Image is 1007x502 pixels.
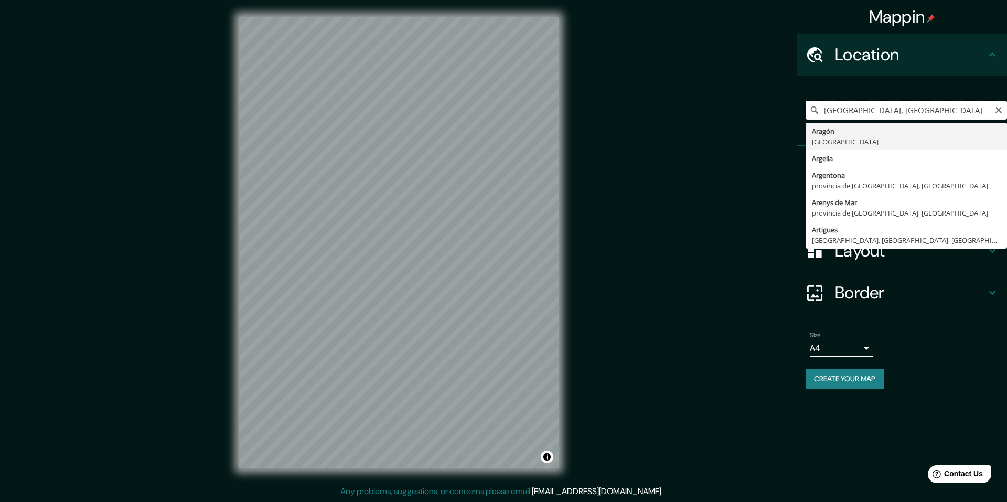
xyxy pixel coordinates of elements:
label: Size [810,331,821,340]
div: Aragón [812,126,1001,136]
input: Pick your city or area [806,101,1007,120]
iframe: Help widget launcher [914,461,995,490]
div: . [663,485,665,498]
div: Artigues [812,225,1001,235]
div: A4 [810,340,873,357]
div: Style [797,188,1007,230]
div: Argelia [812,153,1001,164]
div: Layout [797,230,1007,272]
a: [EMAIL_ADDRESS][DOMAIN_NAME] [532,486,661,497]
div: provincia de [GEOGRAPHIC_DATA], [GEOGRAPHIC_DATA] [812,180,1001,191]
div: provincia de [GEOGRAPHIC_DATA], [GEOGRAPHIC_DATA] [812,208,1001,218]
h4: Mappin [869,6,936,27]
h4: Location [835,44,986,65]
div: Location [797,34,1007,76]
div: Arenys de Mar [812,197,1001,208]
button: Toggle attribution [541,451,553,463]
div: [GEOGRAPHIC_DATA] [812,136,1001,147]
div: . [665,485,667,498]
p: Any problems, suggestions, or concerns please email . [340,485,663,498]
button: Clear [994,104,1003,114]
h4: Layout [835,240,986,261]
div: Pins [797,146,1007,188]
button: Create your map [806,369,884,389]
h4: Border [835,282,986,303]
div: Border [797,272,1007,314]
img: pin-icon.png [927,14,935,23]
div: [GEOGRAPHIC_DATA], [GEOGRAPHIC_DATA], [GEOGRAPHIC_DATA] [812,235,1001,245]
div: Argentona [812,170,1001,180]
canvas: Map [239,17,559,468]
